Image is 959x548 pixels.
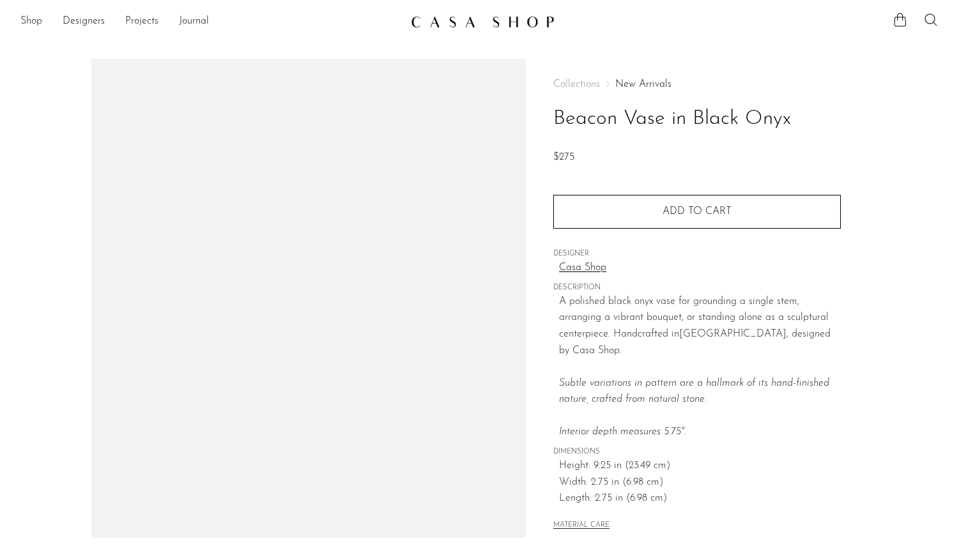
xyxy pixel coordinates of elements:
a: Shop [20,13,42,30]
span: DESIGNER [553,248,841,260]
em: Subtle variations in pattern are a hallmark of its hand-finished nature, crafted from natural sto... [559,378,829,438]
span: DESCRIPTION [553,282,841,294]
button: Add to cart [553,195,841,228]
h1: Beacon Vase in Black Onyx [553,103,841,135]
ul: NEW HEADER MENU [20,11,401,33]
span: Collections [553,79,600,89]
span: $275 [553,152,574,162]
span: Height: 9.25 in (23.49 cm) [559,458,841,475]
nav: Breadcrumbs [553,79,841,89]
span: DIMENSIONS [553,446,841,458]
a: New Arrivals [615,79,671,89]
a: Designers [63,13,105,30]
span: Length: 2.75 in (6.98 cm) [559,491,841,507]
span: Width: 2.75 in (6.98 cm) [559,475,841,491]
a: Journal [179,13,209,30]
span: Add to cart [663,206,732,217]
p: A polished black onyx vase for grounding a single stem, arranging a vibrant bouquet, or standing ... [559,294,841,441]
button: MATERIAL CARE [553,521,610,531]
nav: Desktop navigation [20,11,401,33]
a: Projects [125,13,158,30]
a: Casa Shop [559,260,841,277]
